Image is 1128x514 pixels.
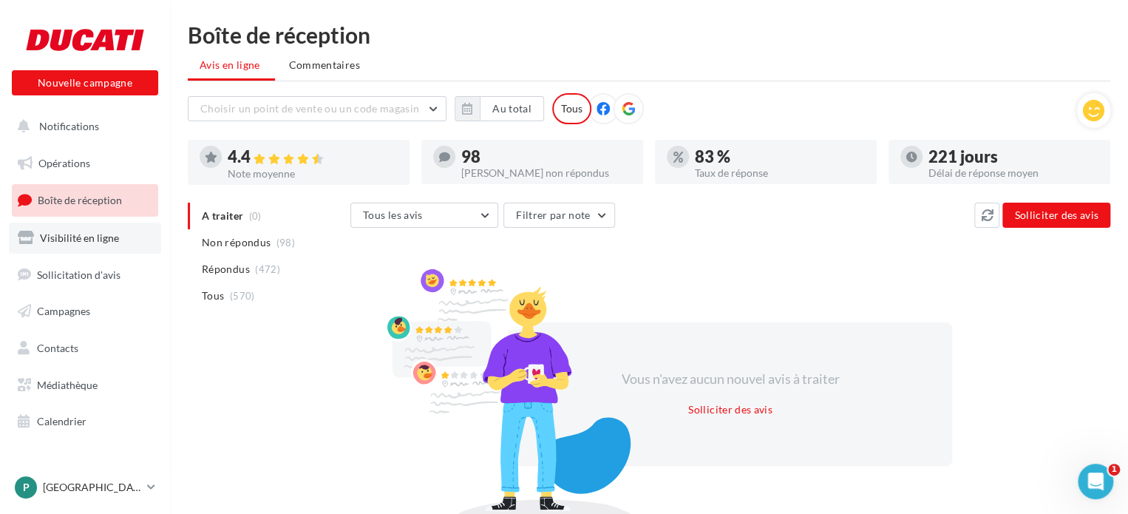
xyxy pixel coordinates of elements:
[37,379,98,391] span: Médiathèque
[363,209,423,221] span: Tous les avis
[9,260,161,291] a: Sollicitation d'avis
[503,203,615,228] button: Filtrer par note
[39,120,99,132] span: Notifications
[1002,203,1110,228] button: Solliciter des avis
[43,480,141,495] p: [GEOGRAPHIC_DATA]
[37,342,78,354] span: Contacts
[928,168,1098,178] div: Délai de réponse moyen
[455,96,544,121] button: Au total
[928,149,1098,165] div: 221 jours
[9,184,161,216] a: Boîte de réception
[9,223,161,254] a: Visibilité en ligne
[603,370,857,389] div: Vous n'avez aucun nouvel avis à traiter
[38,157,90,169] span: Opérations
[289,58,360,72] span: Commentaires
[9,406,161,437] a: Calendrier
[230,290,255,302] span: (570)
[9,296,161,327] a: Campagnes
[200,102,419,115] span: Choisir un point de vente ou un code magasin
[9,111,155,142] button: Notifications
[40,231,119,244] span: Visibilité en ligne
[12,70,158,95] button: Nouvelle campagne
[1108,464,1120,476] span: 1
[682,401,778,419] button: Solliciter des avis
[202,288,224,303] span: Tous
[1078,464,1113,499] iframe: Intercom live chat
[228,169,398,179] div: Note moyenne
[255,263,280,275] span: (472)
[276,237,295,248] span: (98)
[350,203,498,228] button: Tous les avis
[461,168,631,178] div: [PERSON_NAME] non répondus
[188,96,446,121] button: Choisir un point de vente ou un code magasin
[9,333,161,364] a: Contacts
[695,168,865,178] div: Taux de réponse
[23,480,30,495] span: P
[37,415,86,427] span: Calendrier
[202,262,250,277] span: Répondus
[461,149,631,165] div: 98
[695,149,865,165] div: 83 %
[202,235,271,250] span: Non répondus
[12,473,158,501] a: P [GEOGRAPHIC_DATA]
[188,24,1110,46] div: Boîte de réception
[228,149,398,166] div: 4.4
[480,96,544,121] button: Au total
[9,370,161,401] a: Médiathèque
[37,268,120,280] span: Sollicitation d'avis
[37,305,90,317] span: Campagnes
[38,194,122,206] span: Boîte de réception
[552,93,591,124] div: Tous
[9,148,161,179] a: Opérations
